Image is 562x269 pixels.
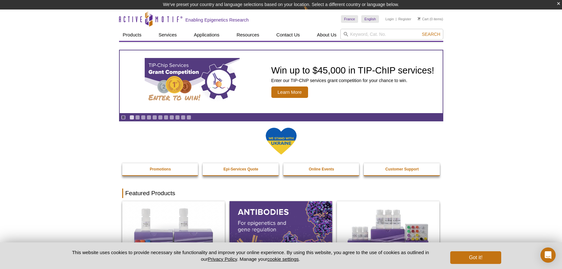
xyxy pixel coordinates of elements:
a: Go to slide 7 [164,115,168,120]
h2: Enabling Epigenetics Research [186,17,249,23]
button: Got it! [450,251,501,264]
img: Change Here [304,5,320,20]
a: Go to slide 5 [152,115,157,120]
a: France [341,15,358,23]
a: Cart [418,17,429,21]
button: Search [420,31,442,37]
a: Customer Support [364,163,440,175]
input: Keyword, Cat. No. [340,29,443,40]
div: Open Intercom Messenger [540,247,556,263]
a: Go to slide 10 [181,115,186,120]
a: Contact Us [273,29,304,41]
h2: Featured Products [122,189,440,198]
strong: Online Events [309,167,334,171]
li: (0 items) [418,15,443,23]
article: TIP-ChIP Services Grant Competition [120,50,443,113]
img: All Antibodies [230,201,332,263]
a: Go to slide 3 [141,115,146,120]
a: Products [119,29,145,41]
span: Search [422,32,440,37]
a: English [361,15,379,23]
a: Services [155,29,181,41]
a: Go to slide 8 [169,115,174,120]
a: Go to slide 2 [135,115,140,120]
button: cookie settings [267,256,299,262]
img: DNA Library Prep Kit for Illumina [122,201,225,263]
a: Go to slide 11 [186,115,191,120]
img: TIP-ChIP Services Grant Competition [145,58,240,106]
strong: Epi-Services Quote [224,167,258,171]
a: Go to slide 1 [129,115,134,120]
a: About Us [313,29,340,41]
strong: Customer Support [385,167,419,171]
strong: Promotions [150,167,171,171]
a: Applications [190,29,223,41]
img: We Stand With Ukraine [265,127,297,155]
li: | [396,15,397,23]
p: Enter our TIP-ChIP services grant competition for your chance to win. [271,78,434,83]
a: Go to slide 4 [147,115,151,120]
a: Toggle autoplay [121,115,126,120]
a: Register [398,17,411,21]
a: Resources [233,29,263,41]
a: TIP-ChIP Services Grant Competition Win up to $45,000 in TIP-ChIP services! Enter our TIP-ChIP se... [120,50,443,113]
a: Go to slide 9 [175,115,180,120]
a: Epi-Services Quote [203,163,279,175]
p: This website uses cookies to provide necessary site functionality and improve your online experie... [61,249,440,262]
a: Online Events [283,163,360,175]
h2: Win up to $45,000 in TIP-ChIP services! [271,66,434,75]
img: CUT&Tag-IT® Express Assay Kit [337,201,439,263]
a: Privacy Policy [208,256,237,262]
a: Go to slide 6 [158,115,163,120]
span: Learn More [271,86,308,98]
a: Promotions [122,163,199,175]
a: Login [385,17,394,21]
img: Your Cart [418,17,420,20]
